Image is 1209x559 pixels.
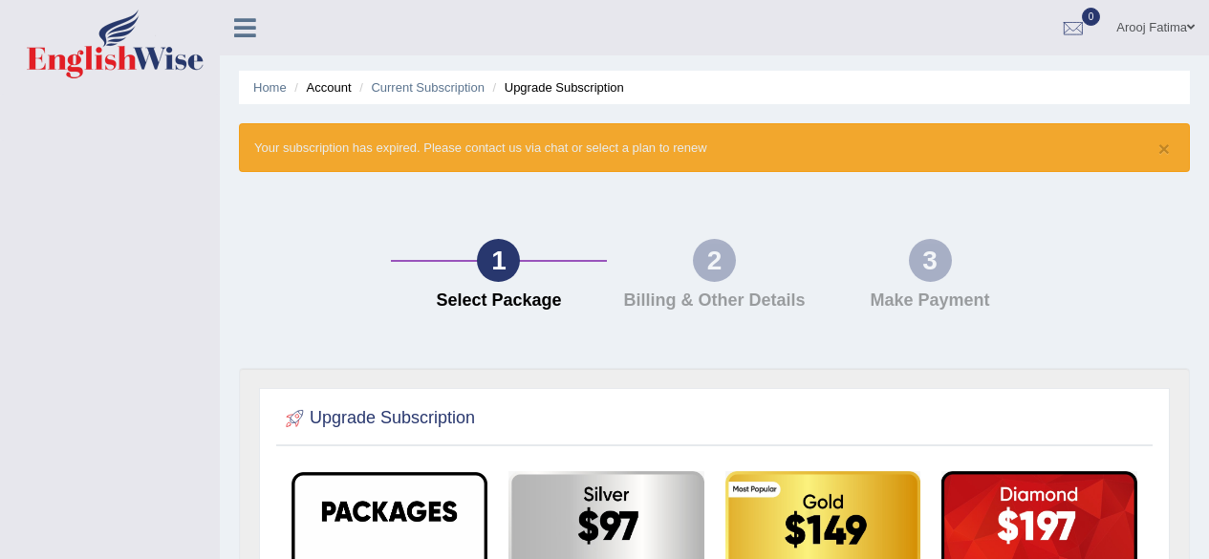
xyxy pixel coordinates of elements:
[281,404,475,433] h2: Upgrade Subscription
[616,291,813,311] h4: Billing & Other Details
[371,80,485,95] a: Current Subscription
[1082,8,1101,26] span: 0
[253,80,287,95] a: Home
[1158,139,1170,159] button: ×
[400,291,597,311] h4: Select Package
[831,291,1028,311] h4: Make Payment
[488,78,624,97] li: Upgrade Subscription
[477,239,520,282] div: 1
[693,239,736,282] div: 2
[909,239,952,282] div: 3
[290,78,351,97] li: Account
[239,123,1190,172] div: Your subscription has expired. Please contact us via chat or select a plan to renew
